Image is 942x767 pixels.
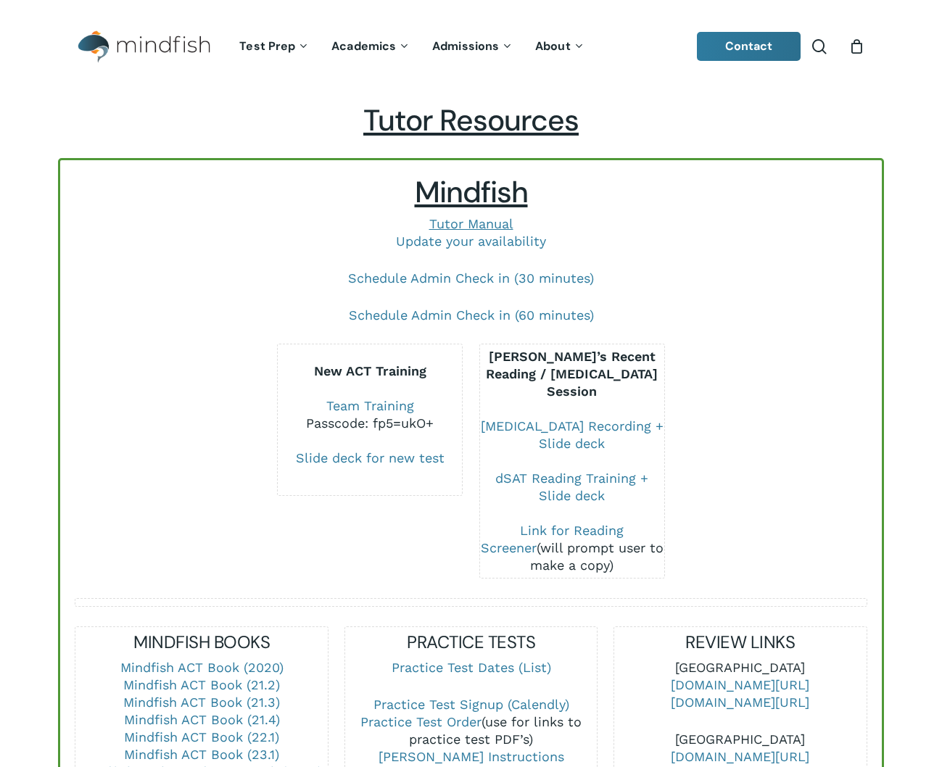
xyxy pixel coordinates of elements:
[314,363,426,378] b: New ACT Training
[75,631,327,654] h5: MINDFISH BOOKS
[124,729,279,745] a: Mindfish ACT Book (22.1)
[124,712,280,727] a: Mindfish ACT Book (21.4)
[348,270,594,286] a: Schedule Admin Check in (30 minutes)
[429,216,513,231] a: Tutor Manual
[349,307,594,323] a: Schedule Admin Check in (60 minutes)
[278,415,462,432] div: Passcode: fp5=ukO+
[535,38,571,54] span: About
[396,233,546,249] a: Update your availability
[524,41,596,53] a: About
[326,398,414,413] a: Team Training
[345,631,597,654] h5: PRACTICE TESTS
[58,20,884,74] header: Main Menu
[486,349,658,399] b: [PERSON_NAME]’s Recent Reading / [MEDICAL_DATA] Session
[228,41,321,53] a: Test Prep
[671,695,809,710] a: [DOMAIN_NAME][URL]
[481,418,664,451] a: [MEDICAL_DATA] Recording + Slide deck
[495,470,648,503] a: dSAT Reading Training + Slide deck
[296,450,445,465] a: Slide deck for new test
[614,631,866,654] h5: REVIEW LINKS
[671,677,809,692] a: [DOMAIN_NAME][URL]
[614,659,866,731] p: [GEOGRAPHIC_DATA]
[363,101,579,140] span: Tutor Resources
[392,660,551,675] a: Practice Test Dates (List)
[123,677,280,692] a: Mindfish ACT Book (21.2)
[331,38,396,54] span: Academics
[360,714,482,729] a: Practice Test Order
[379,749,564,764] a: [PERSON_NAME] Instructions
[725,38,773,54] span: Contact
[481,523,624,555] a: Link for Reading Screener
[120,660,284,675] a: Mindfish ACT Book (2020)
[848,38,864,54] a: Cart
[321,41,421,53] a: Academics
[671,749,809,764] a: [DOMAIN_NAME][URL]
[432,38,499,54] span: Admissions
[421,41,524,53] a: Admissions
[228,20,595,74] nav: Main Menu
[415,173,528,212] span: Mindfish
[480,522,664,574] div: (will prompt user to make a copy)
[239,38,295,54] span: Test Prep
[124,747,279,762] a: Mindfish ACT Book (23.1)
[697,32,801,61] a: Contact
[123,695,280,710] a: Mindfish ACT Book (21.3)
[373,697,569,712] a: Practice Test Signup (Calendly)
